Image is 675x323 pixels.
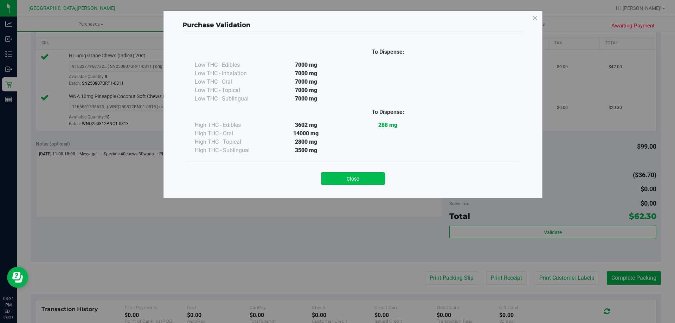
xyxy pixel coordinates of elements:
[378,122,397,128] strong: 288 mg
[265,138,347,146] div: 2800 mg
[195,95,265,103] div: Low THC - Sublingual
[265,121,347,129] div: 3602 mg
[347,108,429,116] div: To Dispense:
[195,78,265,86] div: Low THC - Oral
[265,69,347,78] div: 7000 mg
[321,172,385,185] button: Close
[265,146,347,155] div: 3500 mg
[265,86,347,95] div: 7000 mg
[265,61,347,69] div: 7000 mg
[265,129,347,138] div: 14000 mg
[195,138,265,146] div: High THC - Topical
[182,21,251,29] span: Purchase Validation
[195,129,265,138] div: High THC - Oral
[195,121,265,129] div: High THC - Edibles
[195,69,265,78] div: Low THC - Inhalation
[265,95,347,103] div: 7000 mg
[7,267,28,288] iframe: Resource center
[265,78,347,86] div: 7000 mg
[195,146,265,155] div: High THC - Sublingual
[195,61,265,69] div: Low THC - Edibles
[347,48,429,56] div: To Dispense:
[195,86,265,95] div: Low THC - Topical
